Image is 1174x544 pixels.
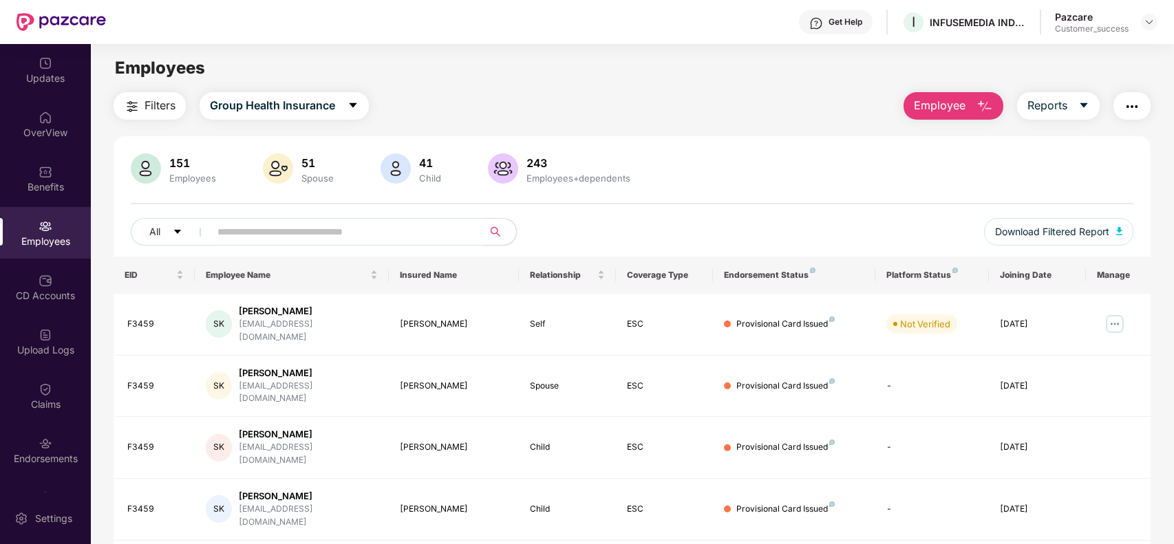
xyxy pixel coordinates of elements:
[1000,318,1075,331] div: [DATE]
[114,92,186,120] button: Filters
[39,491,52,505] img: svg+xml;base64,PHN2ZyBpZD0iTXlfT3JkZXJzIiBkYXRhLW5hbWU9Ik15IE9yZGVycyIgeG1sbnM9Imh0dHA6Ly93d3cudz...
[239,428,378,441] div: [PERSON_NAME]
[736,441,835,454] div: Provisional Card Issued
[875,479,989,541] td: -
[482,226,509,237] span: search
[299,173,337,184] div: Spouse
[115,58,205,78] span: Employees
[39,56,52,70] img: svg+xml;base64,PHN2ZyBpZD0iVXBkYXRlZCIgeG1sbnM9Imh0dHA6Ly93d3cudzMub3JnLzIwMDAvc3ZnIiB3aWR0aD0iMj...
[206,310,233,338] div: SK
[31,512,76,525] div: Settings
[809,17,823,30] img: svg+xml;base64,PHN2ZyBpZD0iSGVscC0zMngzMiIgeG1sbnM9Imh0dHA6Ly93d3cudzMub3JnLzIwMDAvc3ZnIiB3aWR0aD...
[239,305,378,318] div: [PERSON_NAME]
[127,503,184,516] div: F3459
[530,380,605,393] div: Spouse
[829,17,862,28] div: Get Help
[984,218,1134,246] button: Download Filtered Report
[875,417,989,479] td: -
[995,224,1109,239] span: Download Filtered Report
[400,441,507,454] div: [PERSON_NAME]
[627,318,702,331] div: ESC
[400,380,507,393] div: [PERSON_NAME]
[1055,23,1129,34] div: Customer_success
[149,224,160,239] span: All
[206,434,233,461] div: SK
[17,13,106,31] img: New Pazcare Logo
[952,268,958,273] img: svg+xml;base64,PHN2ZyB4bWxucz0iaHR0cDovL3d3dy53My5vcmcvMjAwMC9zdmciIHdpZHRoPSI4IiBoZWlnaHQ9IjgiIH...
[1000,380,1075,393] div: [DATE]
[416,173,444,184] div: Child
[912,14,915,30] span: I
[930,16,1026,29] div: INFUSEMEDIA INDIA PRIVATE LIMITED
[210,97,335,114] span: Group Health Insurance
[39,274,52,287] img: svg+xml;base64,PHN2ZyBpZD0iQ0RfQWNjb3VudHMiIGRhdGEtbmFtZT0iQ0QgQWNjb3VudHMiIHhtbG5zPSJodHRwOi8vd3...
[829,439,835,445] img: svg+xml;base64,PHN2ZyB4bWxucz0iaHR0cDovL3d3dy53My5vcmcvMjAwMC9zdmciIHdpZHRoPSI4IiBoZWlnaHQ9IjgiIH...
[348,100,359,112] span: caret-down
[530,441,605,454] div: Child
[114,257,195,294] th: EID
[195,257,389,294] th: Employee Name
[127,318,184,331] div: F3459
[39,382,52,396] img: svg+xml;base64,PHN2ZyBpZD0iQ2xhaW0iIHhtbG5zPSJodHRwOi8vd3d3LnczLm9yZy8yMDAwL3N2ZyIgd2lkdGg9IjIwIi...
[519,257,616,294] th: Relationship
[39,328,52,342] img: svg+xml;base64,PHN2ZyBpZD0iVXBsb2FkX0xvZ3MiIGRhdGEtbmFtZT0iVXBsb2FkIExvZ3MiIHhtbG5zPSJodHRwOi8vd3...
[131,153,161,184] img: svg+xml;base64,PHN2ZyB4bWxucz0iaHR0cDovL3d3dy53My5vcmcvMjAwMC9zdmciIHhtbG5zOnhsaW5rPSJodHRwOi8vd3...
[875,356,989,417] td: -
[810,268,815,273] img: svg+xml;base64,PHN2ZyB4bWxucz0iaHR0cDovL3d3dy53My5vcmcvMjAwMC9zdmciIHdpZHRoPSI4IiBoZWlnaHQ9IjgiIH...
[239,380,378,406] div: [EMAIL_ADDRESS][DOMAIN_NAME]
[627,503,702,516] div: ESC
[173,227,182,238] span: caret-down
[724,270,864,281] div: Endorsement Status
[14,512,28,525] img: svg+xml;base64,PHN2ZyBpZD0iU2V0dGluZy0yMHgyMCIgeG1sbnM9Imh0dHA6Ly93d3cudzMub3JnLzIwMDAvc3ZnIiB3aW...
[131,218,215,246] button: Allcaret-down
[200,92,369,120] button: Group Health Insurancecaret-down
[829,378,835,384] img: svg+xml;base64,PHN2ZyB4bWxucz0iaHR0cDovL3d3dy53My5vcmcvMjAwMC9zdmciIHdpZHRoPSI4IiBoZWlnaHQ9IjgiIH...
[39,219,52,233] img: svg+xml;base64,PHN2ZyBpZD0iRW1wbG95ZWVzIiB4bWxucz0iaHR0cDovL3d3dy53My5vcmcvMjAwMC9zdmciIHdpZHRoPS...
[125,270,173,281] span: EID
[127,380,184,393] div: F3459
[904,92,1003,120] button: Employee
[239,318,378,344] div: [EMAIL_ADDRESS][DOMAIN_NAME]
[1124,98,1140,115] img: svg+xml;base64,PHN2ZyB4bWxucz0iaHR0cDovL3d3dy53My5vcmcvMjAwMC9zdmciIHdpZHRoPSIyNCIgaGVpZ2h0PSIyNC...
[1000,503,1075,516] div: [DATE]
[39,111,52,124] img: svg+xml;base64,PHN2ZyBpZD0iSG9tZSIgeG1sbnM9Imh0dHA6Ly93d3cudzMub3JnLzIwMDAvc3ZnIiB3aWR0aD0iMjAiIG...
[616,257,713,294] th: Coverage Type
[1027,97,1067,114] span: Reports
[39,437,52,450] img: svg+xml;base64,PHN2ZyBpZD0iRW5kb3JzZW1lbnRzIiB4bWxucz0iaHR0cDovL3d3dy53My5vcmcvMjAwMC9zdmciIHdpZH...
[239,441,378,467] div: [EMAIL_ADDRESS][DOMAIN_NAME]
[1017,92,1100,120] button: Reportscaret-down
[381,153,411,184] img: svg+xml;base64,PHN2ZyB4bWxucz0iaHR0cDovL3d3dy53My5vcmcvMjAwMC9zdmciIHhtbG5zOnhsaW5rPSJodHRwOi8vd3...
[167,156,219,170] div: 151
[263,153,293,184] img: svg+xml;base64,PHN2ZyB4bWxucz0iaHR0cDovL3d3dy53My5vcmcvMjAwMC9zdmciIHhtbG5zOnhsaW5rPSJodHRwOi8vd3...
[1055,10,1129,23] div: Pazcare
[145,97,175,114] span: Filters
[400,318,507,331] div: [PERSON_NAME]
[206,495,233,523] div: SK
[1104,313,1126,335] img: manageButton
[124,98,140,115] img: svg+xml;base64,PHN2ZyB4bWxucz0iaHR0cDovL3d3dy53My5vcmcvMjAwMC9zdmciIHdpZHRoPSIyNCIgaGVpZ2h0PSIyNC...
[627,441,702,454] div: ESC
[530,270,595,281] span: Relationship
[239,490,378,503] div: [PERSON_NAME]
[1086,257,1151,294] th: Manage
[389,257,518,294] th: Insured Name
[736,318,835,331] div: Provisional Card Issued
[400,503,507,516] div: [PERSON_NAME]
[914,97,965,114] span: Employee
[736,380,835,393] div: Provisional Card Issued
[488,153,518,184] img: svg+xml;base64,PHN2ZyB4bWxucz0iaHR0cDovL3d3dy53My5vcmcvMjAwMC9zdmciIHhtbG5zOnhsaW5rPSJodHRwOi8vd3...
[976,98,993,115] img: svg+xml;base64,PHN2ZyB4bWxucz0iaHR0cDovL3d3dy53My5vcmcvMjAwMC9zdmciIHhtbG5zOnhsaW5rPSJodHRwOi8vd3...
[239,367,378,380] div: [PERSON_NAME]
[127,441,184,454] div: F3459
[299,156,337,170] div: 51
[829,501,835,507] img: svg+xml;base64,PHN2ZyB4bWxucz0iaHR0cDovL3d3dy53My5vcmcvMjAwMC9zdmciIHdpZHRoPSI4IiBoZWlnaHQ9IjgiIH...
[416,156,444,170] div: 41
[206,270,368,281] span: Employee Name
[900,317,950,331] div: Not Verified
[1000,441,1075,454] div: [DATE]
[39,165,52,179] img: svg+xml;base64,PHN2ZyBpZD0iQmVuZWZpdHMiIHhtbG5zPSJodHRwOi8vd3d3LnczLm9yZy8yMDAwL3N2ZyIgd2lkdGg9Ij...
[239,503,378,529] div: [EMAIL_ADDRESS][DOMAIN_NAME]
[627,380,702,393] div: ESC
[736,503,835,516] div: Provisional Card Issued
[530,318,605,331] div: Self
